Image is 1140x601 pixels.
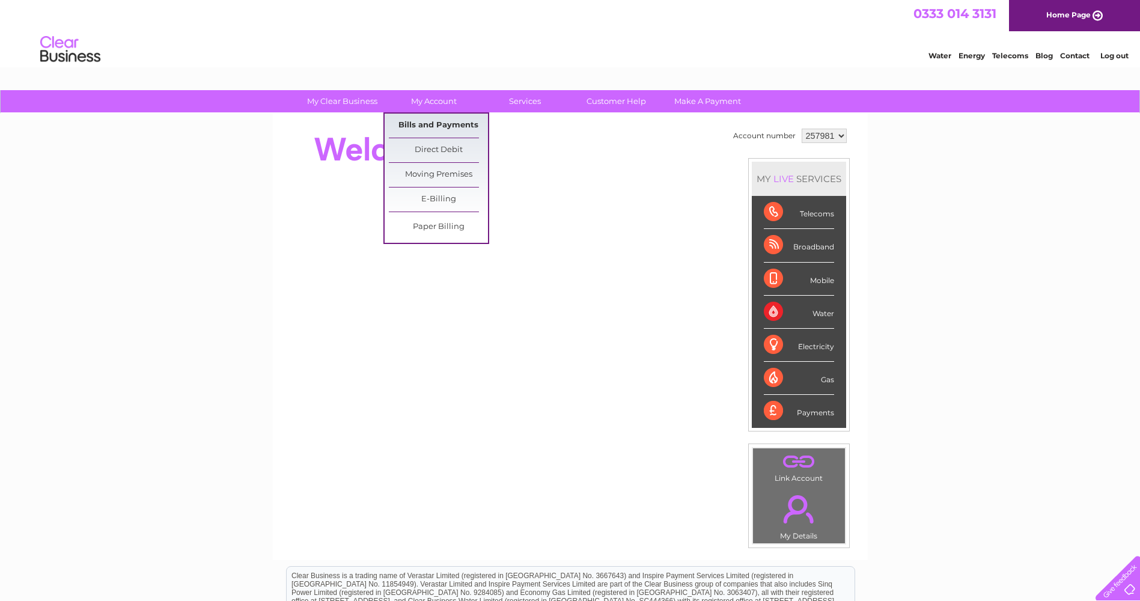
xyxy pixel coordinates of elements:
[764,362,834,395] div: Gas
[764,395,834,427] div: Payments
[764,296,834,329] div: Water
[1060,51,1090,60] a: Contact
[389,138,488,162] a: Direct Debit
[567,90,666,112] a: Customer Help
[913,6,996,21] a: 0333 014 3131
[959,51,985,60] a: Energy
[752,162,846,196] div: MY SERVICES
[730,126,799,146] td: Account number
[756,451,842,472] a: .
[756,488,842,530] a: .
[992,51,1028,60] a: Telecoms
[764,196,834,229] div: Telecoms
[293,90,392,112] a: My Clear Business
[389,114,488,138] a: Bills and Payments
[658,90,757,112] a: Make A Payment
[384,90,483,112] a: My Account
[752,485,846,544] td: My Details
[389,163,488,187] a: Moving Premises
[928,51,951,60] a: Water
[40,31,101,68] img: logo.png
[1035,51,1053,60] a: Blog
[764,329,834,362] div: Electricity
[475,90,575,112] a: Services
[389,188,488,212] a: E-Billing
[389,215,488,239] a: Paper Billing
[764,229,834,262] div: Broadband
[287,7,855,58] div: Clear Business is a trading name of Verastar Limited (registered in [GEOGRAPHIC_DATA] No. 3667643...
[752,448,846,486] td: Link Account
[771,173,796,185] div: LIVE
[764,263,834,296] div: Mobile
[1100,51,1129,60] a: Log out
